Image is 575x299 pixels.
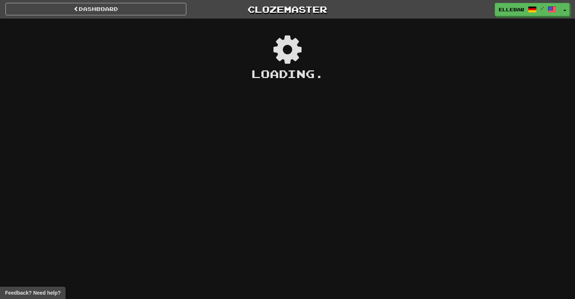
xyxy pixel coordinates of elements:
[5,3,186,15] a: Dashboard
[197,3,378,16] a: Clozemaster
[540,6,544,11] span: /
[5,289,61,296] span: Open feedback widget
[495,3,560,16] a: ellebar /
[499,6,524,13] span: ellebar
